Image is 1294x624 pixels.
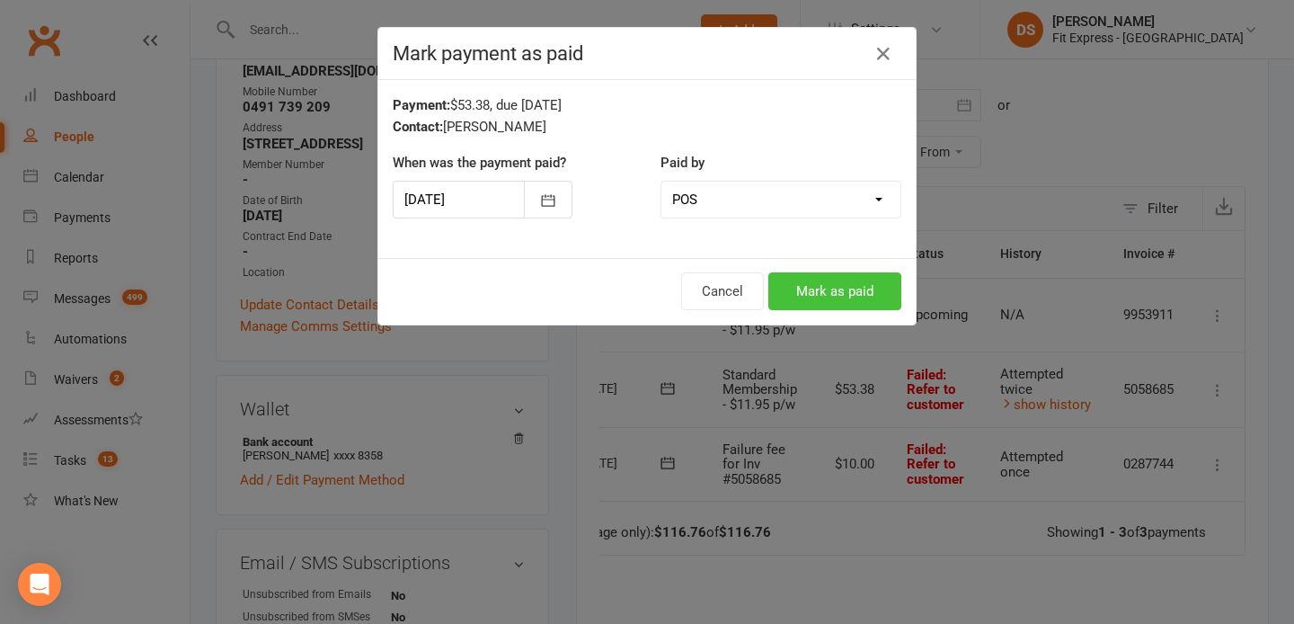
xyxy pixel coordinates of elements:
[393,94,901,116] div: $53.38, due [DATE]
[393,116,901,138] div: [PERSON_NAME]
[660,152,705,174] label: Paid by
[393,152,566,174] label: When was the payment paid?
[393,97,450,113] strong: Payment:
[393,119,443,135] strong: Contact:
[393,42,901,65] h4: Mark payment as paid
[18,563,61,606] div: Open Intercom Messenger
[681,272,764,310] button: Cancel
[869,40,898,68] button: Close
[768,272,901,310] button: Mark as paid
